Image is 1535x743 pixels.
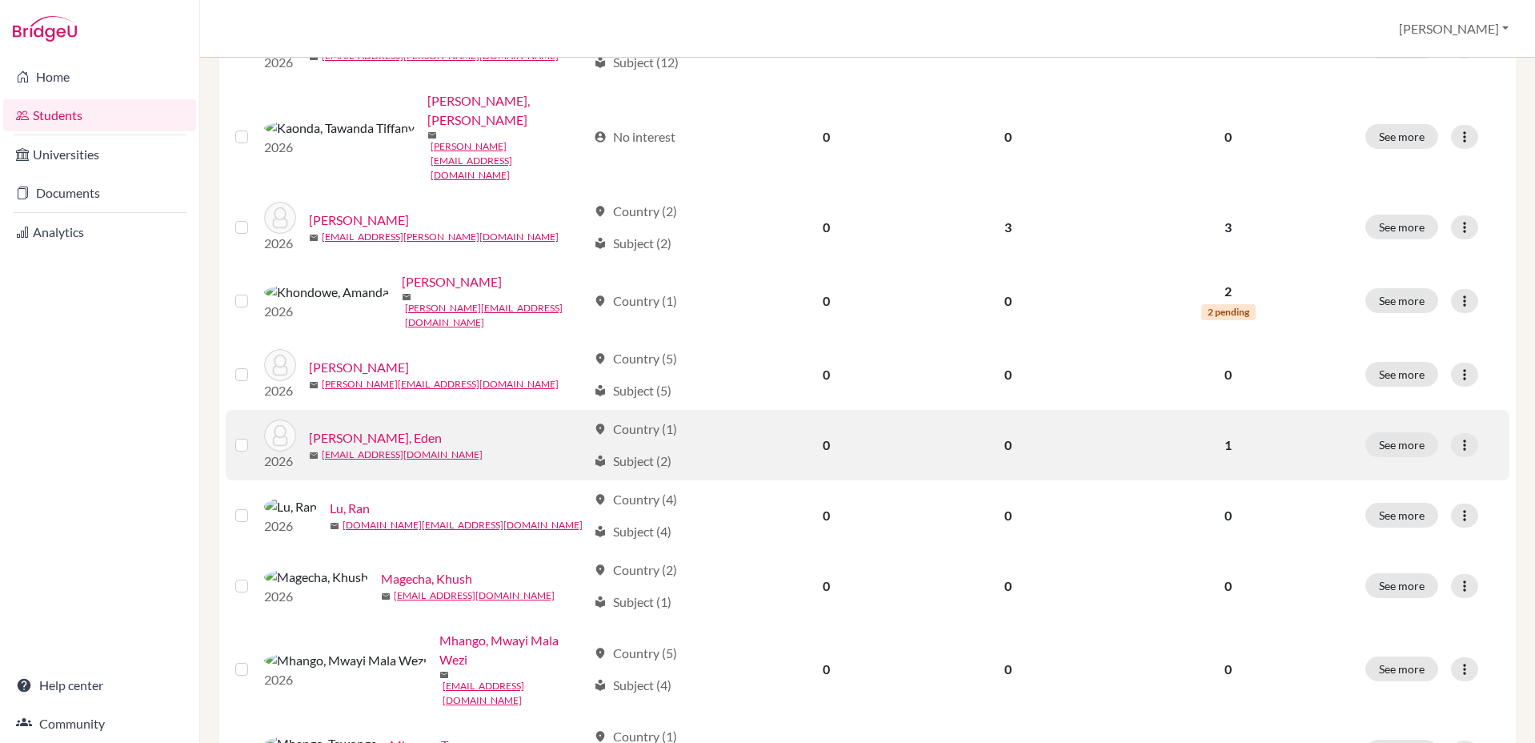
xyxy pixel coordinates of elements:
div: Country (2) [594,560,677,580]
button: [PERSON_NAME] [1392,14,1516,44]
div: Country (1) [594,420,677,439]
button: See more [1365,432,1438,457]
span: local_library [594,56,607,69]
a: Mhango, Mwayi Mala Wezi [439,631,587,669]
p: 3 [1110,218,1346,237]
p: 0 [1110,365,1346,384]
td: 0 [738,551,915,621]
div: Country (5) [594,644,677,663]
span: location_on [594,423,607,436]
a: Home [3,61,196,93]
a: [EMAIL_ADDRESS][DOMAIN_NAME] [443,679,587,708]
span: local_library [594,525,607,538]
a: Documents [3,177,196,209]
p: 0 [1110,576,1346,596]
a: [EMAIL_ADDRESS][DOMAIN_NAME] [394,588,555,603]
span: location_on [594,295,607,307]
span: mail [309,233,319,243]
td: 0 [738,192,915,263]
a: Students [3,99,196,131]
a: Universities [3,139,196,171]
span: location_on [594,205,607,218]
a: [PERSON_NAME], Eden [309,428,442,448]
td: 0 [915,82,1101,192]
a: [PERSON_NAME] [309,211,409,230]
a: [PERSON_NAME], [PERSON_NAME] [427,91,587,130]
td: 0 [738,410,915,480]
div: Subject (5) [594,381,671,400]
span: location_on [594,493,607,506]
p: 2026 [264,381,296,400]
span: location_on [594,730,607,743]
span: location_on [594,564,607,576]
span: mail [402,292,411,302]
p: 0 [1110,660,1346,679]
a: Magecha, Khush [381,569,472,588]
span: mail [309,52,319,62]
img: Kasmani, Fatima [264,202,296,234]
span: location_on [594,647,607,660]
p: 1 [1110,436,1346,455]
img: Mhango, Mwayi Mala Wezi [264,651,427,670]
td: 0 [915,621,1101,717]
img: Magecha, Khush [264,568,368,587]
img: Kumar, Vanshika [264,349,296,381]
td: 0 [738,82,915,192]
a: Analytics [3,216,196,248]
button: See more [1365,288,1438,313]
p: 2026 [264,516,317,536]
p: 2026 [264,138,415,157]
span: mail [381,592,391,601]
p: 0 [1110,127,1346,147]
a: [EMAIL_ADDRESS][PERSON_NAME][DOMAIN_NAME] [322,230,559,244]
a: [PERSON_NAME][EMAIL_ADDRESS][DOMAIN_NAME] [405,301,587,330]
td: 3 [915,192,1101,263]
td: 0 [915,551,1101,621]
span: 2 pending [1201,304,1256,320]
a: [DOMAIN_NAME][EMAIL_ADDRESS][DOMAIN_NAME] [343,518,583,532]
div: Subject (4) [594,522,671,541]
div: Subject (1) [594,592,671,612]
p: 2026 [264,234,296,253]
div: Country (4) [594,490,677,509]
div: Country (1) [594,291,677,311]
p: 2026 [264,670,427,689]
img: Bridge-U [13,16,77,42]
a: [EMAIL_ADDRESS][DOMAIN_NAME] [322,448,483,462]
a: [PERSON_NAME][EMAIL_ADDRESS][DOMAIN_NAME] [322,377,559,392]
span: local_library [594,679,607,692]
img: Kaonda, Tawanda Tiffany [264,118,415,138]
div: Country (5) [594,349,677,368]
div: Country (2) [594,202,677,221]
button: See more [1365,503,1438,528]
p: 0 [1110,506,1346,525]
div: Subject (2) [594,234,671,253]
p: 2026 [264,53,296,72]
td: 0 [915,410,1101,480]
td: 0 [915,339,1101,410]
span: account_circle [594,131,607,143]
a: Lu, Ran [330,499,370,518]
button: See more [1365,362,1438,387]
span: mail [439,670,449,680]
span: location_on [594,352,607,365]
span: local_library [594,237,607,250]
a: Help center [3,669,196,701]
span: local_library [594,596,607,608]
span: mail [309,380,319,390]
span: local_library [594,455,607,468]
div: Subject (2) [594,452,671,471]
div: Subject (12) [594,53,679,72]
td: 0 [738,621,915,717]
button: See more [1365,215,1438,239]
img: Khondowe, Amanda [264,283,389,302]
p: 2 [1110,282,1346,301]
td: 0 [738,480,915,551]
div: Subject (4) [594,676,671,695]
span: mail [309,451,319,460]
a: [PERSON_NAME] [309,358,409,377]
img: Lee Hughes, Eden [264,420,296,452]
button: See more [1365,657,1438,681]
td: 0 [738,263,915,339]
button: See more [1365,573,1438,598]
